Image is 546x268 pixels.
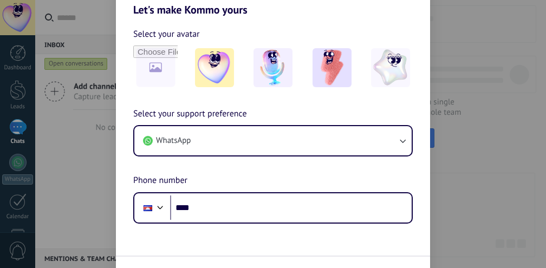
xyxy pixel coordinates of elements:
div: Cambodia: + 855 [138,197,158,219]
span: Phone number [133,174,187,188]
span: WhatsApp [156,135,191,146]
img: -4.jpeg [371,48,410,87]
img: -1.jpeg [195,48,234,87]
img: -2.jpeg [253,48,292,87]
img: -3.jpeg [313,48,352,87]
span: Select your support preference [133,107,247,121]
span: Select your avatar [133,27,200,41]
button: WhatsApp [134,126,412,155]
